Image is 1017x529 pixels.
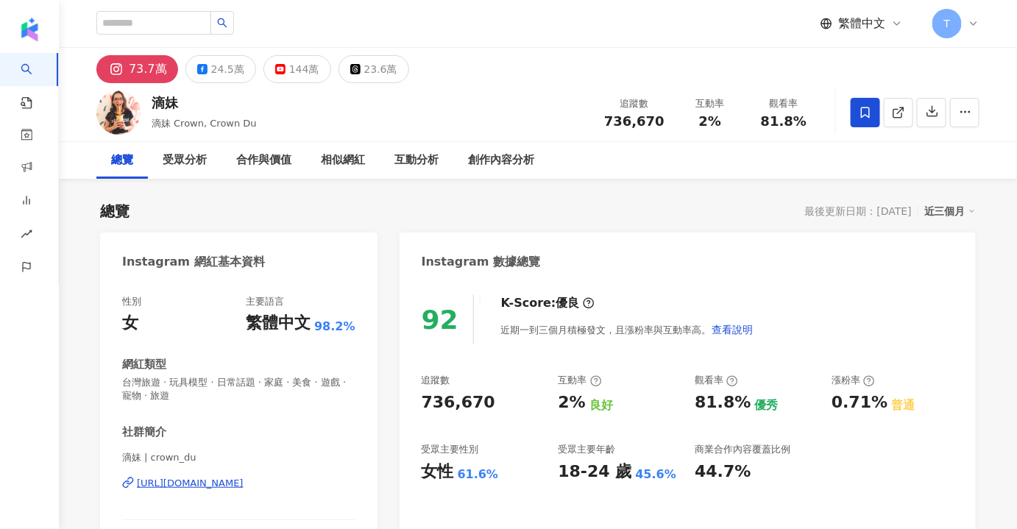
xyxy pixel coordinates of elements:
div: 24.5萬 [211,59,244,79]
div: 相似網紅 [321,152,365,169]
div: 總覽 [100,201,130,221]
div: 受眾主要性別 [422,443,479,456]
span: 736,670 [604,113,665,129]
img: logo icon [18,18,41,41]
div: 女性 [422,461,454,483]
div: 2% [558,391,585,414]
span: 滴妹 Crown, Crown Du [152,118,257,129]
button: 24.5萬 [185,55,256,83]
div: 近三個月 [924,202,976,221]
div: 736,670 [422,391,495,414]
div: Instagram 網紅基本資料 [122,254,265,270]
div: K-Score : [501,295,595,311]
div: 受眾主要年齡 [558,443,615,456]
span: 98.2% [314,319,355,335]
div: 社群簡介 [122,425,166,440]
div: 良好 [589,397,613,413]
div: 優秀 [755,397,779,413]
div: 144萬 [289,59,319,79]
div: 23.6萬 [364,59,397,79]
span: 滴妹 | crown_du [122,451,355,464]
div: 觀看率 [756,96,812,111]
div: 優良 [556,295,580,311]
div: 受眾分析 [163,152,207,169]
div: 總覽 [111,152,133,169]
div: 最後更新日期：[DATE] [805,205,912,217]
img: KOL Avatar [96,90,141,135]
div: 性別 [122,295,141,308]
div: 92 [422,305,458,335]
div: 觀看率 [695,374,738,387]
span: 繁體中文 [838,15,885,32]
div: 互動分析 [394,152,439,169]
div: 互動率 [682,96,738,111]
span: 2% [699,114,722,129]
div: 女 [122,312,138,335]
div: 45.6% [636,466,677,483]
div: 近期一到三個月積極發文，且漲粉率與互動率高。 [501,315,754,344]
button: 查看說明 [712,315,754,344]
span: T [944,15,951,32]
div: 互動率 [558,374,601,387]
button: 144萬 [263,55,331,83]
div: 61.6% [458,466,499,483]
button: 73.7萬 [96,55,178,83]
div: 73.7萬 [129,59,167,79]
a: search [21,53,50,110]
div: 追蹤數 [422,374,450,387]
div: 81.8% [695,391,751,414]
div: 主要語言 [246,295,284,308]
span: search [217,18,227,28]
div: 0.71% [832,391,887,414]
span: 查看說明 [712,324,754,335]
div: 繁體中文 [246,312,311,335]
div: Instagram 數據總覽 [422,254,541,270]
div: 普通 [891,397,915,413]
span: 台灣旅遊 · 玩具模型 · 日常話題 · 家庭 · 美食 · 遊戲 · 寵物 · 旅遊 [122,376,355,402]
span: 81.8% [761,114,807,129]
div: 18-24 歲 [558,461,631,483]
div: 追蹤數 [604,96,665,111]
div: 44.7% [695,461,751,483]
a: [URL][DOMAIN_NAME] [122,477,355,490]
div: 創作內容分析 [468,152,534,169]
div: 商業合作內容覆蓋比例 [695,443,790,456]
div: 網紅類型 [122,357,166,372]
div: 合作與價值 [236,152,291,169]
div: [URL][DOMAIN_NAME] [137,477,244,490]
div: 滴妹 [152,93,257,112]
button: 23.6萬 [339,55,409,83]
div: 漲粉率 [832,374,875,387]
span: rise [21,219,32,252]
